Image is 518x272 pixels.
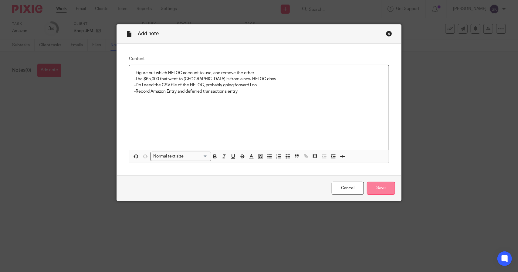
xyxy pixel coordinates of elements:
[332,182,364,195] a: Cancel
[386,31,392,37] div: Close this dialog window
[151,152,211,161] div: Search for option
[134,88,384,95] p: -Record Amazon Entry and deferred transactions entry
[186,153,208,160] input: Search for option
[367,182,395,195] input: Save
[138,31,159,36] span: Add note
[152,153,185,160] span: Normal text size
[134,70,384,76] p: -Figure out which HELOC account to use, and remove the other
[134,76,384,82] p: -The $65,000 that went to [GEOGRAPHIC_DATA] is from a new HELOC draw
[134,82,384,88] p: -Do I need the CSV file of the HELOC, probably going forward I do
[129,56,389,62] label: Content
